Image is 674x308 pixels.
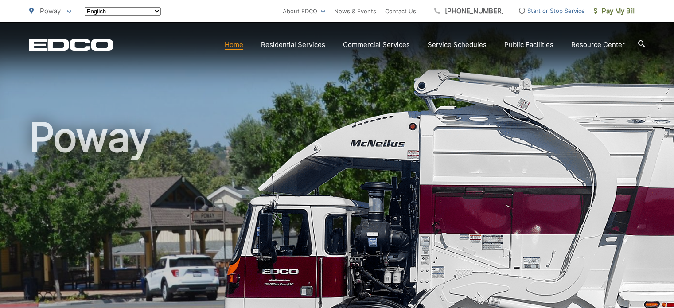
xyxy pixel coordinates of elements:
span: Pay My Bill [594,6,636,16]
a: News & Events [334,6,376,16]
span: Poway [40,7,61,15]
select: Select a language [85,7,161,16]
a: Service Schedules [428,39,487,50]
a: Residential Services [261,39,325,50]
a: Commercial Services [343,39,410,50]
a: Public Facilities [504,39,553,50]
a: EDCD logo. Return to the homepage. [29,39,113,51]
a: Contact Us [385,6,416,16]
a: Home [225,39,243,50]
a: About EDCO [283,6,325,16]
a: Resource Center [571,39,625,50]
